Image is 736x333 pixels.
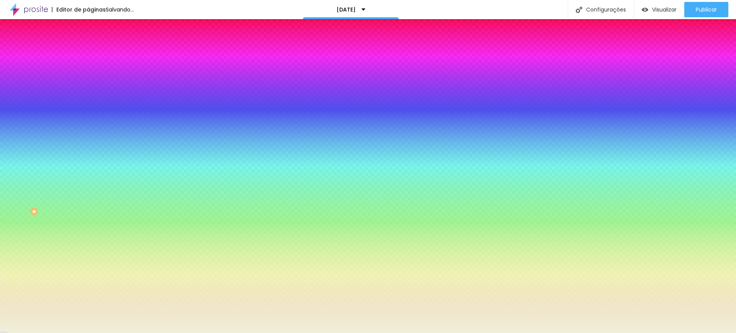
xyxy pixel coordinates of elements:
div: Salvando... [106,7,134,12]
span: Publicar [696,7,717,13]
img: Icone [576,7,582,13]
img: view-1.svg [642,7,648,13]
p: [DATE] [337,7,356,12]
button: Visualizar [634,2,684,17]
div: Editor de páginas [52,7,106,12]
button: Publicar [684,2,728,17]
span: Visualizar [652,7,677,13]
